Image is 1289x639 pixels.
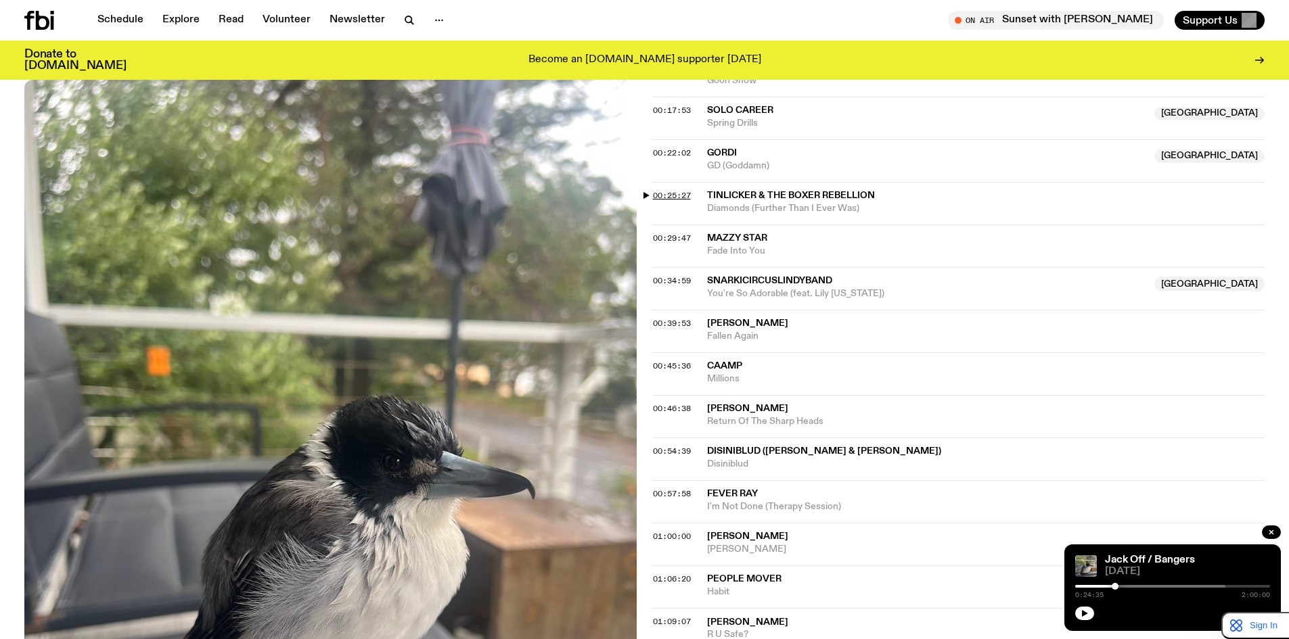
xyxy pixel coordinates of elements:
button: 00:39:53 [653,320,691,327]
span: 00:46:38 [653,403,691,414]
span: 00:34:59 [653,275,691,286]
span: [PERSON_NAME] [707,404,788,413]
button: 00:17:53 [653,107,691,114]
span: I'm Not Done (Therapy Session) [707,500,1265,513]
button: 00:25:27 [653,192,691,199]
h3: Donate to [DOMAIN_NAME] [24,49,127,72]
button: 01:09:07 [653,618,691,625]
span: [DATE] [1105,567,1270,577]
span: Goon Show [707,74,1147,87]
button: 01:00:00 [653,533,691,540]
button: 00:57:58 [653,490,691,498]
span: 00:54:39 [653,446,691,456]
span: [PERSON_NAME] [707,531,788,541]
span: 00:29:47 [653,233,691,243]
a: Explore [154,11,208,30]
a: Volunteer [254,11,319,30]
span: People Mover [707,574,782,584]
span: Tinlicker & The Boxer Rebellion [707,191,875,200]
span: Support Us [1183,14,1238,26]
span: Fever Ray [707,489,758,498]
span: 00:39:53 [653,318,691,329]
span: Disiniblud [707,458,1265,471]
span: [GEOGRAPHIC_DATA] [1154,107,1265,120]
button: On AirSunset with [PERSON_NAME] [948,11,1164,30]
span: Solo Career [707,105,773,115]
a: Newsletter [321,11,393,30]
span: 0:24:35 [1075,592,1104,598]
span: 01:00:00 [653,531,691,542]
button: 00:22:02 [653,149,691,157]
span: 00:45:36 [653,360,691,371]
button: 00:45:36 [653,362,691,370]
span: You're So Adorable (feat. Lily [US_STATE]) [707,287,1147,300]
span: GD (Goddamn) [707,160,1147,172]
span: [GEOGRAPHIC_DATA] [1154,277,1265,291]
span: 01:06:20 [653,573,691,584]
a: Read [210,11,252,30]
span: 01:09:07 [653,616,691,627]
span: [PERSON_NAME] [707,617,788,627]
span: Disiniblud ([PERSON_NAME] & [PERSON_NAME]) [707,446,941,456]
span: Diamonds (Further Than I Ever Was) [707,202,1265,215]
span: Spring Drills [707,117,1147,130]
span: Gordi [707,148,737,158]
button: Support Us [1175,11,1265,30]
a: Schedule [89,11,152,30]
button: 00:46:38 [653,405,691,412]
span: 00:57:58 [653,488,691,499]
span: Millions [707,373,1265,385]
span: Fade Into You [707,245,1265,258]
span: 2:00:00 [1242,592,1270,598]
span: Habit [707,586,1147,598]
a: Jack Off / Bangers [1105,554,1195,565]
span: [PERSON_NAME] [707,543,1265,556]
p: Become an [DOMAIN_NAME] supporter [DATE] [528,54,761,66]
button: 01:06:20 [653,575,691,583]
button: 00:29:47 [653,235,691,242]
span: [PERSON_NAME] [707,318,788,328]
button: 00:54:39 [653,448,691,455]
span: Caamp [707,361,742,371]
span: 00:22:02 [653,147,691,158]
span: 00:25:27 [653,190,691,201]
span: Fallen Again [707,330,1265,343]
span: Return Of The Sharp Heads [707,415,1265,428]
span: SnarkiCircusLindyBand [707,276,832,285]
span: 00:17:53 [653,105,691,116]
span: [GEOGRAPHIC_DATA] [1154,149,1265,163]
button: 00:34:59 [653,277,691,285]
span: Mazzy Star [707,233,767,243]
